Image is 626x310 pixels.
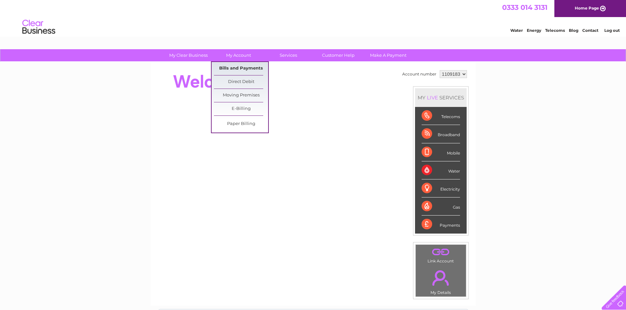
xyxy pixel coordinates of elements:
[422,107,460,125] div: Telecoms
[261,49,315,61] a: Services
[604,28,620,33] a: Log out
[415,265,466,297] td: My Details
[214,62,268,75] a: Bills and Payments
[502,3,547,11] a: 0333 014 3131
[161,49,216,61] a: My Clear Business
[361,49,415,61] a: Make A Payment
[158,4,469,32] div: Clear Business is a trading name of Verastar Limited (registered in [GEOGRAPHIC_DATA] No. 3667643...
[22,17,56,37] img: logo.png
[417,246,464,258] a: .
[415,244,466,265] td: Link Account
[415,88,467,107] div: MY SERVICES
[510,28,523,33] a: Water
[214,102,268,115] a: E-Billing
[422,125,460,143] div: Broadband
[545,28,565,33] a: Telecoms
[569,28,578,33] a: Blog
[422,179,460,197] div: Electricity
[422,161,460,179] div: Water
[426,94,439,101] div: LIVE
[311,49,365,61] a: Customer Help
[417,266,464,289] a: .
[422,197,460,216] div: Gas
[214,117,268,131] a: Paper Billing
[527,28,541,33] a: Energy
[422,216,460,233] div: Payments
[214,89,268,102] a: Moving Premises
[214,75,268,89] a: Direct Debit
[582,28,598,33] a: Contact
[401,69,438,80] td: Account number
[422,143,460,161] div: Mobile
[211,49,266,61] a: My Account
